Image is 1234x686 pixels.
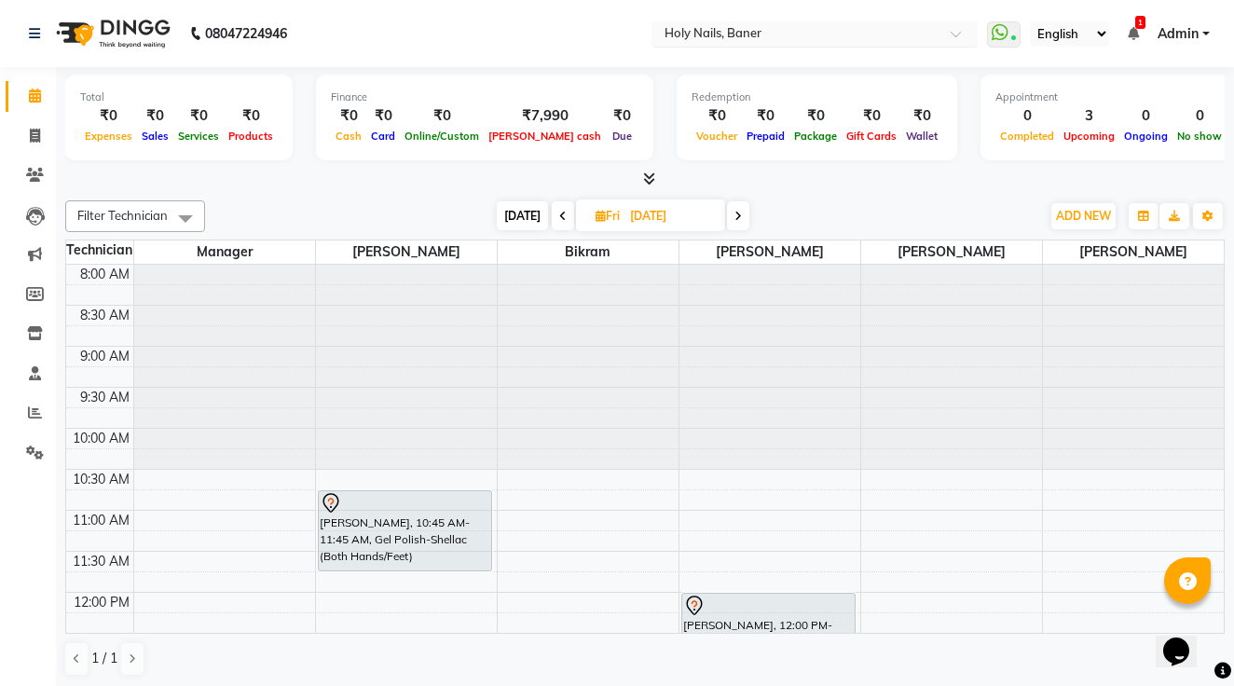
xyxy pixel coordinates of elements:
[331,105,366,127] div: ₹0
[319,491,491,570] div: [PERSON_NAME], 10:45 AM-11:45 AM, Gel Polish-Shellac (Both Hands/Feet)
[1135,16,1145,29] span: 1
[497,201,548,230] span: [DATE]
[789,130,842,143] span: Package
[173,130,224,143] span: Services
[1158,24,1199,44] span: Admin
[484,105,606,127] div: ₹7,990
[1172,130,1227,143] span: No show
[91,649,117,668] span: 1 / 1
[137,130,173,143] span: Sales
[66,240,133,260] div: Technician
[682,594,855,686] div: [PERSON_NAME], 12:00 PM-01:10 PM, Premium Manicure
[1059,105,1119,127] div: 3
[224,105,278,127] div: ₹0
[1172,105,1227,127] div: 0
[134,240,315,264] span: Manager
[484,130,606,143] span: [PERSON_NAME] cash
[77,208,168,223] span: Filter Technician
[901,130,942,143] span: Wallet
[48,7,175,60] img: logo
[624,202,718,230] input: 2025-09-05
[331,130,366,143] span: Cash
[331,89,638,105] div: Finance
[69,552,133,571] div: 11:30 AM
[901,105,942,127] div: ₹0
[80,105,137,127] div: ₹0
[1119,130,1172,143] span: Ongoing
[1056,209,1111,223] span: ADD NEW
[995,130,1059,143] span: Completed
[69,429,133,448] div: 10:00 AM
[842,105,901,127] div: ₹0
[995,89,1227,105] div: Appointment
[76,306,133,325] div: 8:30 AM
[789,105,842,127] div: ₹0
[205,7,287,60] b: 08047224946
[591,209,624,223] span: Fri
[69,511,133,530] div: 11:00 AM
[76,347,133,366] div: 9:00 AM
[76,265,133,284] div: 8:00 AM
[173,105,224,127] div: ₹0
[861,240,1042,264] span: [PERSON_NAME]
[366,105,400,127] div: ₹0
[742,105,789,127] div: ₹0
[1059,130,1119,143] span: Upcoming
[679,240,860,264] span: [PERSON_NAME]
[692,105,742,127] div: ₹0
[692,130,742,143] span: Voucher
[842,130,901,143] span: Gift Cards
[70,593,133,612] div: 12:00 PM
[400,130,484,143] span: Online/Custom
[498,240,679,264] span: Bikram
[366,130,400,143] span: Card
[400,105,484,127] div: ₹0
[69,470,133,489] div: 10:30 AM
[692,89,942,105] div: Redemption
[224,130,278,143] span: Products
[608,130,637,143] span: Due
[1043,240,1225,264] span: [PERSON_NAME]
[1156,611,1215,667] iframe: chat widget
[742,130,789,143] span: Prepaid
[80,130,137,143] span: Expenses
[80,89,278,105] div: Total
[606,105,638,127] div: ₹0
[1051,203,1116,229] button: ADD NEW
[76,388,133,407] div: 9:30 AM
[316,240,497,264] span: [PERSON_NAME]
[1119,105,1172,127] div: 0
[1128,25,1139,42] a: 1
[137,105,173,127] div: ₹0
[995,105,1059,127] div: 0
